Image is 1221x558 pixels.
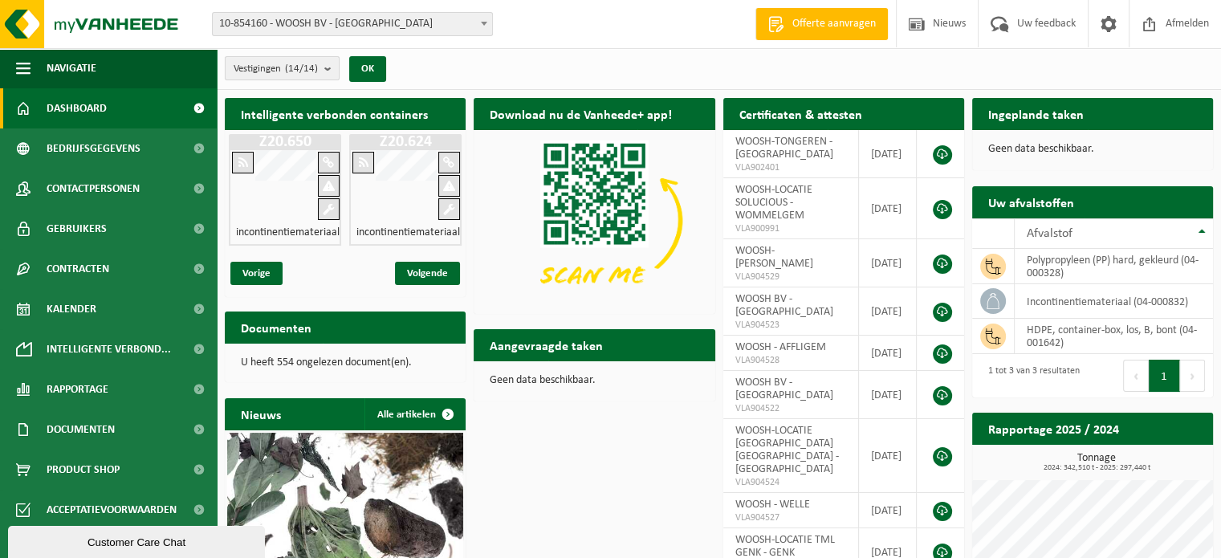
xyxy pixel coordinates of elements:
[788,16,880,32] span: Offerte aanvragen
[47,409,115,450] span: Documenten
[735,354,846,367] span: VLA904528
[234,57,318,81] span: Vestigingen
[980,464,1213,472] span: 2024: 342,510 t - 2025: 297,440 t
[1027,227,1072,240] span: Afvalstof
[47,88,107,128] span: Dashboard
[225,312,328,343] h2: Documenten
[47,450,120,490] span: Product Shop
[47,490,177,530] span: Acceptatievoorwaarden
[1149,360,1180,392] button: 1
[859,178,917,239] td: [DATE]
[972,413,1135,444] h2: Rapportage 2025 / 2024
[285,63,318,74] count: (14/14)
[735,402,846,415] span: VLA904522
[972,186,1090,218] h2: Uw afvalstoffen
[225,56,340,80] button: Vestigingen(14/14)
[735,425,839,475] span: WOOSH-LOCATIE [GEOGRAPHIC_DATA] [GEOGRAPHIC_DATA] - [GEOGRAPHIC_DATA]
[735,499,810,511] span: WOOSH - WELLE
[213,13,492,35] span: 10-854160 - WOOSH BV - GENT
[735,245,813,270] span: WOOSH-[PERSON_NAME]
[735,136,833,161] span: WOOSH-TONGEREN - [GEOGRAPHIC_DATA]
[980,453,1213,472] h3: Tonnage
[230,262,283,285] span: Vorige
[353,134,458,150] h1: Z20.624
[735,184,812,222] span: WOOSH-LOCATIE SOLUCIOUS - WOMMELGEM
[735,511,846,524] span: VLA904527
[490,375,698,386] p: Geen data beschikbaar.
[980,358,1080,393] div: 1 tot 3 van 3 resultaten
[735,222,846,235] span: VLA900991
[859,239,917,287] td: [DATE]
[972,98,1100,129] h2: Ingeplande taken
[47,289,96,329] span: Kalender
[859,419,917,493] td: [DATE]
[859,371,917,419] td: [DATE]
[735,293,833,318] span: WOOSH BV - [GEOGRAPHIC_DATA]
[236,227,340,238] h4: incontinentiemateriaal
[356,227,460,238] h4: incontinentiemateriaal
[212,12,493,36] span: 10-854160 - WOOSH BV - GENT
[1015,319,1213,354] td: HDPE, container-box, los, B, bont (04-001642)
[233,134,337,150] h1: Z20.650
[241,357,450,369] p: U heeft 554 ongelezen document(en).
[755,8,888,40] a: Offerte aanvragen
[735,271,846,283] span: VLA904529
[47,249,109,289] span: Contracten
[474,329,619,360] h2: Aangevraagde taken
[735,319,846,332] span: VLA904523
[1015,249,1213,284] td: polypropyleen (PP) hard, gekleurd (04-000328)
[1015,284,1213,319] td: incontinentiemateriaal (04-000832)
[225,98,466,129] h2: Intelligente verbonden containers
[8,523,268,558] iframe: chat widget
[47,209,107,249] span: Gebruikers
[47,48,96,88] span: Navigatie
[47,169,140,209] span: Contactpersonen
[859,493,917,528] td: [DATE]
[349,56,386,82] button: OK
[735,161,846,174] span: VLA902401
[735,377,833,401] span: WOOSH BV - [GEOGRAPHIC_DATA]
[859,287,917,336] td: [DATE]
[47,128,140,169] span: Bedrijfsgegevens
[723,98,878,129] h2: Certificaten & attesten
[1123,360,1149,392] button: Previous
[395,262,460,285] span: Volgende
[859,336,917,371] td: [DATE]
[988,144,1197,155] p: Geen data beschikbaar.
[474,98,688,129] h2: Download nu de Vanheede+ app!
[735,476,846,489] span: VLA904524
[47,369,108,409] span: Rapportage
[735,341,826,353] span: WOOSH - AFFLIGEM
[47,329,171,369] span: Intelligente verbond...
[474,130,714,311] img: Download de VHEPlus App
[225,398,297,430] h2: Nieuws
[1180,360,1205,392] button: Next
[1093,444,1211,476] a: Bekijk rapportage
[859,130,917,178] td: [DATE]
[364,398,464,430] a: Alle artikelen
